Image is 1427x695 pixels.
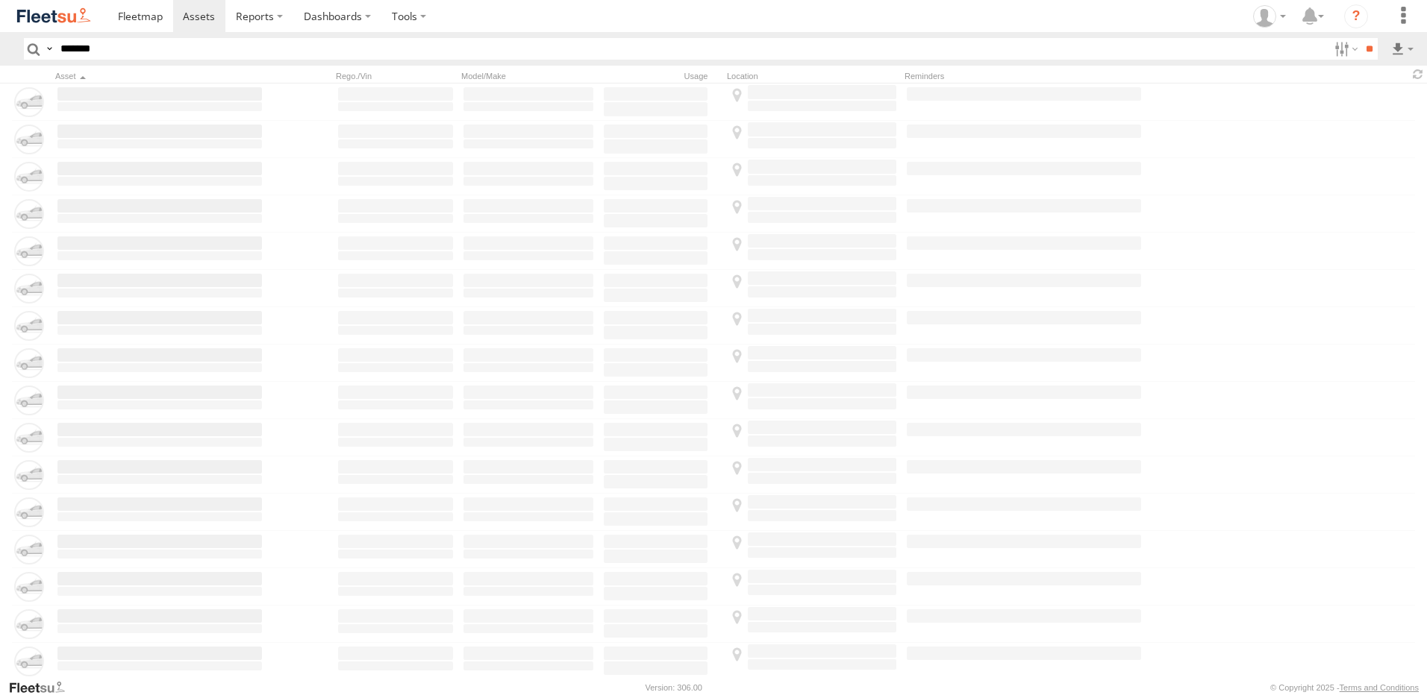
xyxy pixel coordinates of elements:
[646,683,702,692] div: Version: 306.00
[1328,38,1361,60] label: Search Filter Options
[1270,683,1419,692] div: © Copyright 2025 -
[1340,683,1419,692] a: Terms and Conditions
[1344,4,1368,28] i: ?
[602,71,721,81] div: Usage
[461,71,596,81] div: Model/Make
[8,680,77,695] a: Visit our Website
[43,38,55,60] label: Search Query
[905,71,1143,81] div: Reminders
[15,6,93,26] img: fleetsu-logo-horizontal.svg
[336,71,455,81] div: Rego./Vin
[1248,5,1291,28] div: Afsal Davood
[727,71,899,81] div: Location
[1390,38,1415,60] label: Export results as...
[1409,67,1427,81] span: Refresh
[55,71,264,81] div: Click to Sort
